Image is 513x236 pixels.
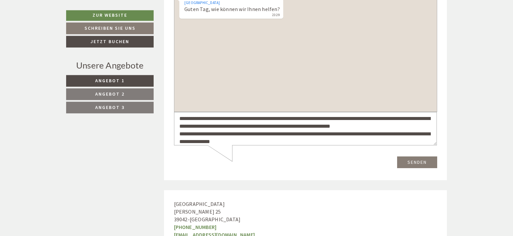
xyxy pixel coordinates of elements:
small: 23:29 [10,33,106,37]
span: Angebot 2 [95,91,125,97]
span: 39042 [174,216,188,223]
div: [GEOGRAPHIC_DATA] [10,20,106,25]
span: [PERSON_NAME] 25 [174,208,221,215]
span: Angebot 3 [95,104,125,110]
a: Zur Website [66,10,154,21]
a: [PHONE_NUMBER] [174,224,217,230]
div: Unsere Angebote [66,59,154,72]
span: [GEOGRAPHIC_DATA] [190,216,240,223]
div: Mittwoch [114,5,150,17]
span: [GEOGRAPHIC_DATA] [174,201,225,207]
button: Senden [223,176,263,188]
a: Jetzt buchen [66,36,154,47]
div: Guten Tag, wie können wir Ihnen helfen? [5,18,109,39]
span: Angebot 1 [95,78,125,84]
a: Schreiben Sie uns [66,22,154,34]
